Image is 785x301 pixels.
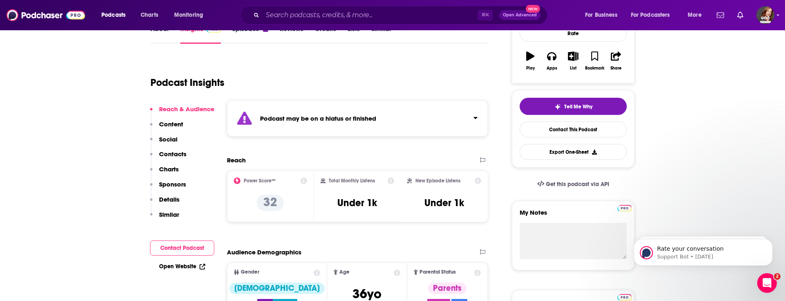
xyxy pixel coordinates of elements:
span: Tell Me Why [564,103,592,110]
button: Contact Podcast [150,240,214,256]
button: Charts [150,165,179,180]
span: Podcasts [101,9,126,21]
a: 36yo [352,290,381,301]
div: Parents [428,283,467,294]
button: Contacts [150,150,186,165]
a: Credits [315,25,336,44]
span: For Podcasters [631,9,670,21]
button: Play [520,46,541,76]
button: Sponsors [150,180,186,195]
button: Content [150,120,183,135]
button: Reach & Audience [150,105,214,120]
button: Bookmark [584,46,605,76]
a: Get this podcast via API [531,174,616,194]
h1: Podcast Insights [150,76,224,89]
p: Details [159,195,179,203]
div: [DEMOGRAPHIC_DATA] [229,283,325,294]
span: New [526,5,541,13]
button: open menu [579,9,628,22]
span: More [688,9,702,21]
iframe: Intercom live chat [757,273,777,293]
span: Charts [141,9,158,21]
span: Age [339,270,350,275]
span: Open Advanced [503,13,537,17]
span: ⌘ K [478,10,493,20]
button: open menu [168,9,214,22]
a: Show notifications dropdown [734,8,747,22]
p: Sponsors [159,180,186,188]
p: Reach & Audience [159,105,214,113]
button: Social [150,135,177,150]
img: User Profile [756,6,774,24]
span: Gender [241,270,259,275]
a: Lists [348,25,360,44]
div: Bookmark [585,66,604,71]
a: Show notifications dropdown [713,8,727,22]
a: InsightsPodchaser Pro [180,25,221,44]
button: tell me why sparkleTell Me Why [520,98,627,115]
input: Search podcasts, credits, & more... [262,9,478,22]
a: Open Website [159,263,205,270]
span: Parental Status [419,270,456,275]
h2: Reach [227,156,246,164]
button: Similar [150,211,179,226]
p: Content [159,120,183,128]
img: Podchaser - Follow, Share and Rate Podcasts [7,7,85,23]
section: Click to expand status details [227,100,488,137]
a: Similar [371,25,391,44]
button: open menu [682,9,712,22]
a: Contact This Podcast [520,121,627,137]
button: Apps [541,46,562,76]
strong: Podcast may be on a hiatus or finished [260,115,376,122]
button: Share [606,46,627,76]
span: For Business [585,9,617,21]
a: Episodes4 [232,25,268,44]
iframe: Intercom notifications message [621,222,785,279]
p: 32 [257,195,284,211]
button: Export One-Sheet [520,144,627,160]
div: List [570,66,576,71]
img: Podchaser Pro [617,294,632,301]
button: List [563,46,584,76]
p: Social [159,135,177,143]
button: Details [150,195,179,211]
button: Open AdvancedNew [499,10,541,20]
div: Apps [547,66,557,71]
h3: Under 1k [424,197,464,209]
img: Podchaser Pro [617,205,632,211]
h2: Total Monthly Listens [329,178,375,184]
h3: Under 1k [337,197,377,209]
span: Logged in as pamelastevensmedia [756,6,774,24]
span: 2 [774,273,781,280]
span: Monitoring [174,9,203,21]
p: Contacts [159,150,186,158]
a: Pro website [617,204,632,211]
img: tell me why sparkle [554,103,561,110]
a: About [150,25,169,44]
a: Charts [135,9,163,22]
label: My Notes [520,209,627,223]
p: Charts [159,165,179,173]
a: Pro website [617,293,632,301]
h2: Audience Demographics [227,248,301,256]
div: Rate [520,25,627,42]
button: open menu [96,9,136,22]
a: Reviews [280,25,303,44]
button: Show profile menu [756,6,774,24]
span: Get this podcast via API [546,181,609,188]
p: Similar [159,211,179,218]
div: Search podcasts, credits, & more... [248,6,555,25]
h2: Power Score™ [244,178,276,184]
button: open menu [626,9,682,22]
div: Share [610,66,621,71]
div: Play [526,66,535,71]
h2: New Episode Listens [415,178,460,184]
